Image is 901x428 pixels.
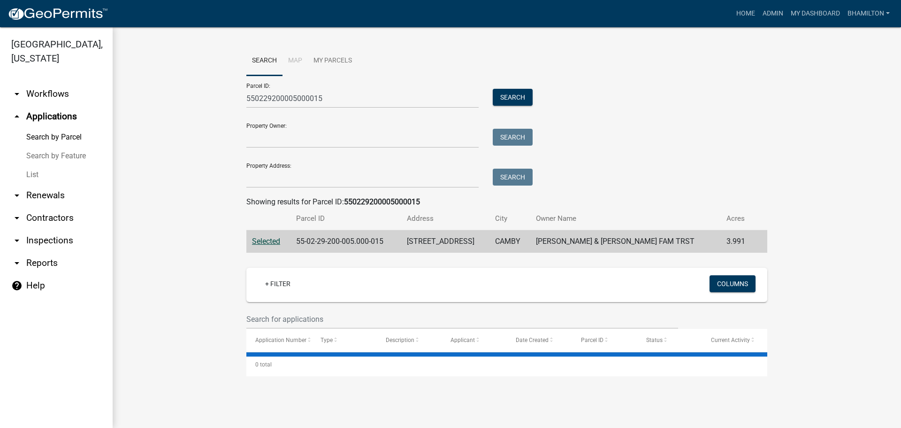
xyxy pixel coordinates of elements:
th: Acres [721,208,755,230]
span: Description [386,337,414,343]
i: arrow_drop_down [11,190,23,201]
input: Search for applications [246,310,678,329]
i: arrow_drop_down [11,212,23,224]
datatable-header-cell: Type [312,329,377,351]
button: Columns [710,275,756,292]
a: + Filter [258,275,298,292]
datatable-header-cell: Description [377,329,442,351]
td: 3.991 [721,230,755,253]
th: Owner Name [530,208,721,230]
th: Parcel ID [290,208,401,230]
datatable-header-cell: Date Created [507,329,572,351]
span: Type [321,337,333,343]
a: bhamilton [844,5,893,23]
i: help [11,280,23,291]
div: Showing results for Parcel ID: [246,196,767,208]
i: arrow_drop_down [11,257,23,269]
td: [PERSON_NAME] & [PERSON_NAME] FAM TRST [530,230,721,253]
datatable-header-cell: Current Activity [702,329,767,351]
span: Application Number [255,337,306,343]
span: Status [646,337,663,343]
td: [STREET_ADDRESS] [401,230,489,253]
a: My Dashboard [787,5,844,23]
strong: 550229200005000015 [344,197,420,206]
datatable-header-cell: Parcel ID [572,329,637,351]
datatable-header-cell: Applicant [442,329,507,351]
span: Parcel ID [581,337,603,343]
th: Address [401,208,489,230]
span: Current Activity [711,337,750,343]
a: Home [733,5,759,23]
datatable-header-cell: Status [637,329,702,351]
a: My Parcels [308,46,358,76]
button: Search [493,89,533,106]
a: Search [246,46,283,76]
a: Selected [252,237,280,246]
td: CAMBY [489,230,530,253]
span: Applicant [450,337,475,343]
a: Admin [759,5,787,23]
button: Search [493,169,533,186]
i: arrow_drop_down [11,88,23,100]
i: arrow_drop_down [11,235,23,246]
datatable-header-cell: Application Number [246,329,312,351]
button: Search [493,129,533,146]
th: City [489,208,530,230]
span: Date Created [516,337,549,343]
div: 0 total [246,353,767,376]
td: 55-02-29-200-005.000-015 [290,230,401,253]
i: arrow_drop_up [11,111,23,122]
